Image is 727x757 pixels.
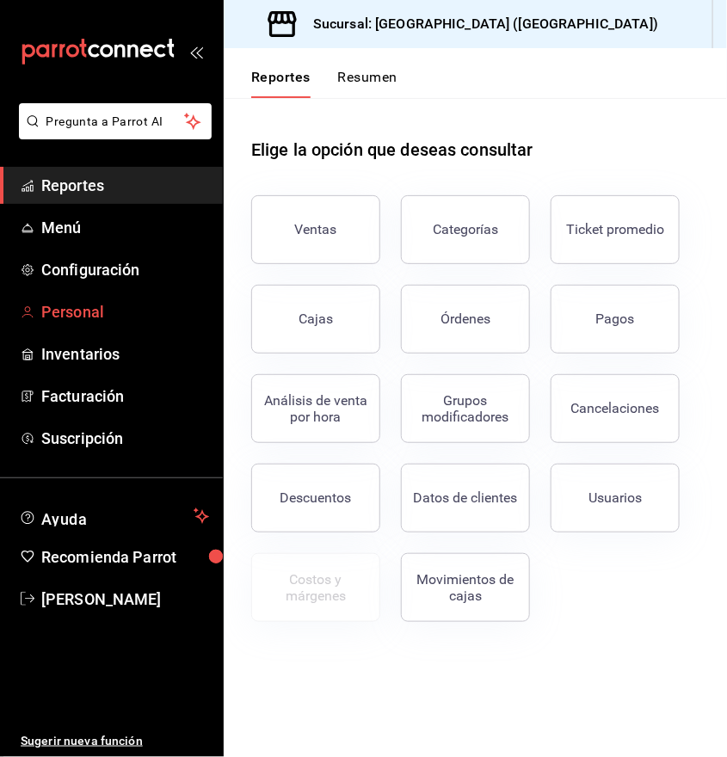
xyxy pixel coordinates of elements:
button: Pagos [551,285,680,354]
span: Reportes [41,174,209,197]
div: Cancelaciones [571,400,660,416]
button: Datos de clientes [401,464,530,532]
button: Resumen [338,69,397,98]
button: Reportes [251,69,311,98]
button: Ticket promedio [551,195,680,264]
div: navigation tabs [251,69,397,98]
div: Movimientos de cajas [412,571,519,604]
button: Órdenes [401,285,530,354]
div: Datos de clientes [414,489,518,506]
span: Suscripción [41,427,209,450]
div: Órdenes [441,311,490,327]
button: Movimientos de cajas [401,553,530,622]
button: Contrata inventarios para ver este reporte [251,553,380,622]
button: Usuarios [551,464,680,532]
button: Grupos modificadores [401,374,530,443]
div: Costos y márgenes [262,571,369,604]
span: [PERSON_NAME] [41,588,209,611]
span: Menú [41,216,209,239]
button: Pregunta a Parrot AI [19,103,212,139]
span: Recomienda Parrot [41,545,209,569]
button: Análisis de venta por hora [251,374,380,443]
a: Pregunta a Parrot AI [12,125,212,143]
button: Descuentos [251,464,380,532]
span: Sugerir nueva función [21,732,209,750]
button: Categorías [401,195,530,264]
div: Ventas [295,221,337,237]
span: Personal [41,300,209,323]
button: Cajas [251,285,380,354]
span: Ayuda [41,506,187,526]
h1: Elige la opción que deseas consultar [251,137,533,163]
span: Facturación [41,385,209,408]
span: Inventarios [41,342,209,366]
div: Categorías [433,221,498,237]
div: Análisis de venta por hora [262,392,369,425]
h3: Sucursal: [GEOGRAPHIC_DATA] ([GEOGRAPHIC_DATA]) [299,14,658,34]
div: Usuarios [588,489,642,506]
div: Grupos modificadores [412,392,519,425]
div: Pagos [596,311,635,327]
span: Pregunta a Parrot AI [46,113,185,131]
button: open_drawer_menu [189,45,203,58]
div: Descuentos [280,489,352,506]
button: Cancelaciones [551,374,680,443]
button: Ventas [251,195,380,264]
div: Cajas [299,311,333,327]
span: Configuración [41,258,209,281]
div: Ticket promedio [566,221,664,237]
